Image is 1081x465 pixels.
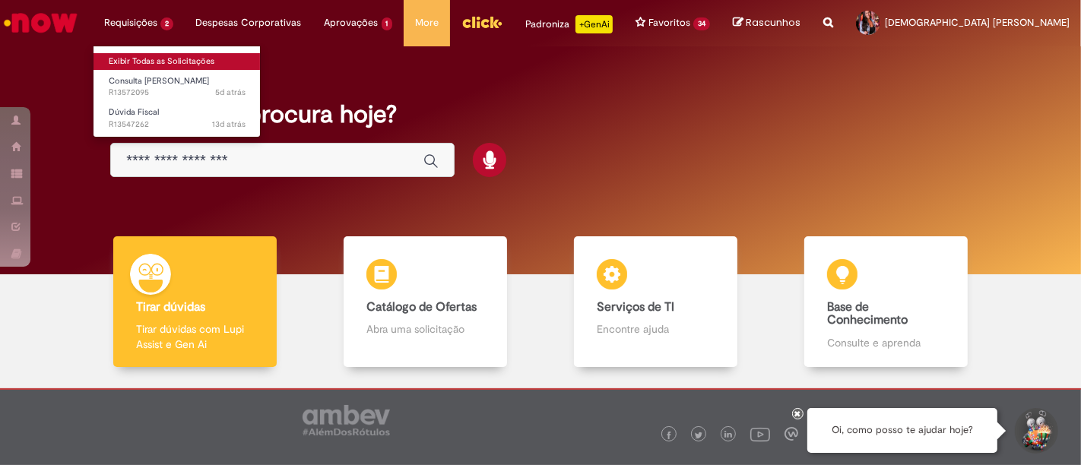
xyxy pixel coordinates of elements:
[94,53,261,70] a: Exibir Todas as Solicitações
[461,11,502,33] img: click_logo_yellow_360x200.png
[807,408,997,453] div: Oi, como posso te ajudar hoje?
[215,87,246,98] span: 5d atrás
[160,17,173,30] span: 2
[724,431,732,440] img: logo_footer_linkedin.png
[136,299,205,315] b: Tirar dúvidas
[366,321,483,337] p: Abra uma solicitação
[104,15,157,30] span: Requisições
[415,15,439,30] span: More
[136,321,253,352] p: Tirar dúvidas com Lupi Assist e Gen Ai
[827,299,908,328] b: Base de Conhecimento
[109,106,159,118] span: Dúvida Fiscal
[325,15,379,30] span: Aprovações
[648,15,690,30] span: Favoritos
[215,87,246,98] time: 26/09/2025 17:45:38
[303,405,390,435] img: logo_footer_ambev_rotulo_gray.png
[2,8,80,38] img: ServiceNow
[110,101,971,128] h2: O que você procura hoje?
[733,16,800,30] a: Rascunhos
[109,87,246,99] span: R13572095
[310,236,540,368] a: Catálogo de Ofertas Abra uma solicitação
[196,15,302,30] span: Despesas Corporativas
[80,236,310,368] a: Tirar dúvidas Tirar dúvidas com Lupi Assist e Gen Ai
[750,424,770,444] img: logo_footer_youtube.png
[785,427,798,441] img: logo_footer_workplace.png
[597,321,714,337] p: Encontre ajuda
[109,119,246,131] span: R13547262
[212,119,246,130] span: 13d atrás
[525,15,613,33] div: Padroniza
[771,236,1001,368] a: Base de Conhecimento Consulte e aprenda
[575,15,613,33] p: +GenAi
[94,104,261,132] a: Aberto R13547262 : Dúvida Fiscal
[885,16,1070,29] span: [DEMOGRAPHIC_DATA] [PERSON_NAME]
[693,17,710,30] span: 34
[665,432,673,439] img: logo_footer_facebook.png
[109,75,209,87] span: Consulta [PERSON_NAME]
[366,299,477,315] b: Catálogo de Ofertas
[540,236,771,368] a: Serviços de TI Encontre ajuda
[597,299,674,315] b: Serviços de TI
[695,432,702,439] img: logo_footer_twitter.png
[94,73,261,101] a: Aberto R13572095 : Consulta Serasa
[827,335,944,350] p: Consulte e aprenda
[746,15,800,30] span: Rascunhos
[93,46,261,138] ul: Requisições
[212,119,246,130] time: 18/09/2025 13:54:40
[1013,408,1058,454] button: Iniciar Conversa de Suporte
[382,17,393,30] span: 1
